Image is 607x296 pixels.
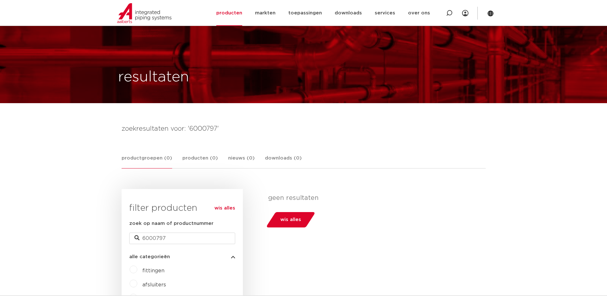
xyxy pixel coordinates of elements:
span: wis alles [280,215,301,225]
a: producten (0) [182,154,218,168]
h1: resultaten [118,67,189,87]
h4: zoekresultaten voor: '6000797' [122,124,486,134]
input: zoeken [129,233,235,244]
span: alle categorieën [129,254,170,259]
p: geen resultaten [268,194,481,202]
a: wis alles [214,204,235,212]
a: downloads (0) [265,154,302,168]
button: alle categorieën [129,254,235,259]
a: fittingen [142,268,164,273]
a: afsluiters [142,282,166,287]
a: nieuws (0) [228,154,255,168]
a: productgroepen (0) [122,154,172,169]
label: zoek op naam of productnummer [129,220,213,227]
h3: filter producten [129,202,235,215]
